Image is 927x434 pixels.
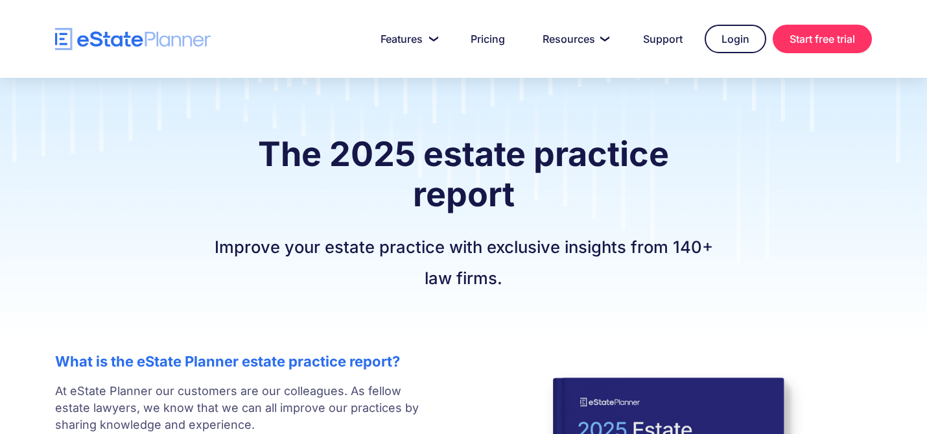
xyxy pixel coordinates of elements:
a: Support [628,26,698,52]
a: Pricing [455,26,521,52]
strong: The 2025 estate practice report [258,134,669,215]
a: Resources [527,26,621,52]
a: Features [365,26,449,52]
h2: What is the eState Planner estate practice report? [55,353,439,370]
strong: Improve your estate practice with exclusive insights from 140+ law firms. [215,237,713,288]
a: Login [705,25,766,53]
a: home [55,28,211,51]
a: Start free trial [773,25,872,53]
